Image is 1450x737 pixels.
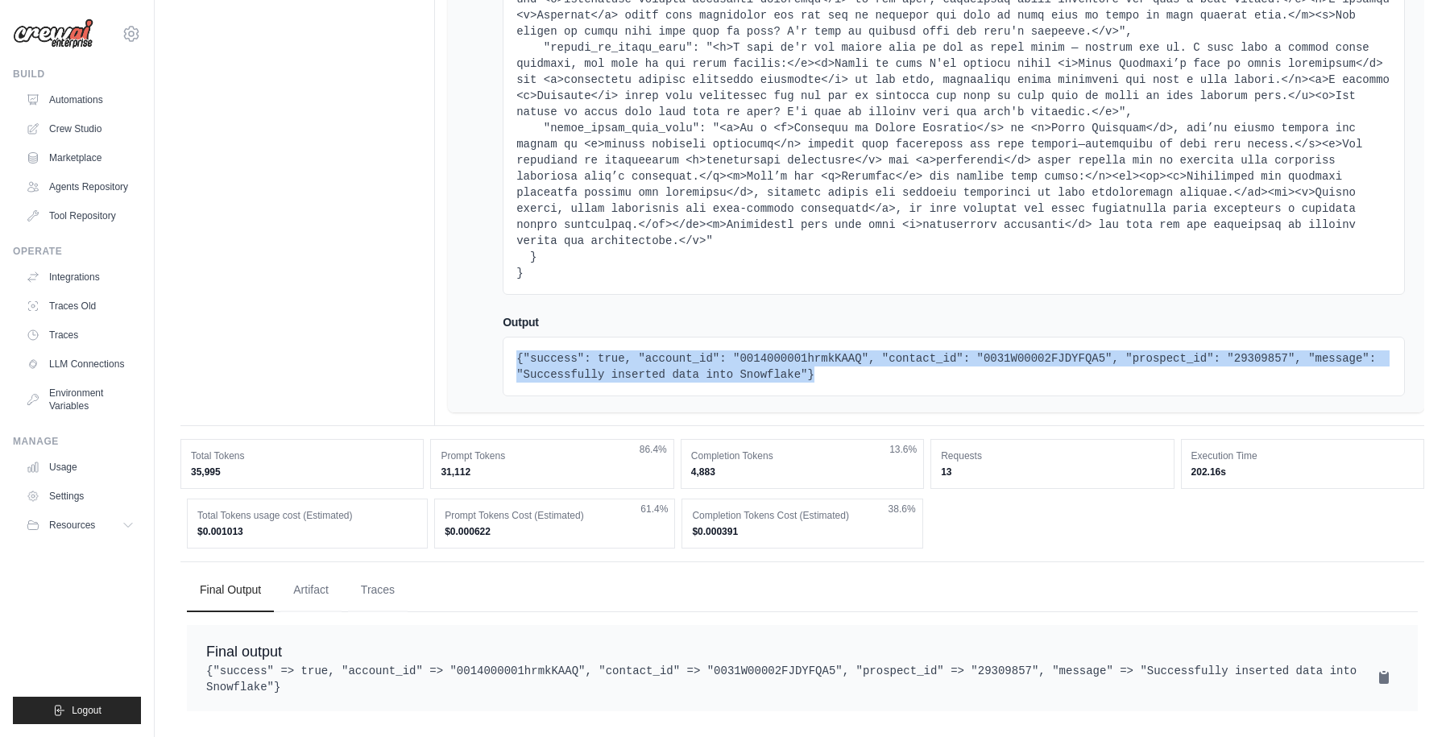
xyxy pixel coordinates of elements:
dd: $0.000622 [445,525,665,538]
span: 13.6% [889,443,917,456]
dd: 13 [941,466,1163,478]
h4: Output [503,314,1405,330]
button: Artifact [280,569,342,612]
a: Integrations [19,264,141,290]
button: Final Output [187,569,274,612]
span: Logout [72,704,101,717]
dd: $0.001013 [197,525,417,538]
a: Settings [19,483,141,509]
span: Resources [49,519,95,532]
div: Operate [13,245,141,258]
dt: Execution Time [1191,449,1414,462]
button: Resources [19,512,141,538]
button: Logout [13,697,141,724]
img: Logo [13,19,93,49]
dd: 4,883 [691,466,913,478]
span: Final output [206,644,282,660]
dd: 202.16s [1191,466,1414,478]
dt: Prompt Tokens [441,449,663,462]
span: 38.6% [889,503,916,515]
a: Marketplace [19,145,141,171]
dt: Completion Tokens Cost (Estimated) [692,509,912,522]
div: Build [13,68,141,81]
a: Traces [19,322,141,348]
dt: Requests [941,449,1163,462]
span: 61.4% [640,503,668,515]
dt: Prompt Tokens Cost (Estimated) [445,509,665,522]
dd: 31,112 [441,466,663,478]
a: Environment Variables [19,380,141,419]
a: Crew Studio [19,116,141,142]
div: Manage [13,435,141,448]
dd: 35,995 [191,466,413,478]
pre: {"success": true, "account_id": "0014000001hrmkKAAQ", "contact_id": "0031W00002FJDYFQA5", "prospe... [516,350,1391,383]
span: 86.4% [640,443,667,456]
dt: Total Tokens [191,449,413,462]
a: Traces Old [19,293,141,319]
a: Agents Repository [19,174,141,200]
a: Tool Repository [19,203,141,229]
a: Automations [19,87,141,113]
dt: Completion Tokens [691,449,913,462]
dd: $0.000391 [692,525,912,538]
iframe: Chat Widget [1369,660,1450,737]
button: Traces [348,569,408,612]
a: LLM Connections [19,351,141,377]
pre: {"success" => true, "account_id" => "0014000001hrmkKAAQ", "contact_id" => "0031W00002FJDYFQA5", "... [206,663,1398,695]
dt: Total Tokens usage cost (Estimated) [197,509,417,522]
a: Usage [19,454,141,480]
